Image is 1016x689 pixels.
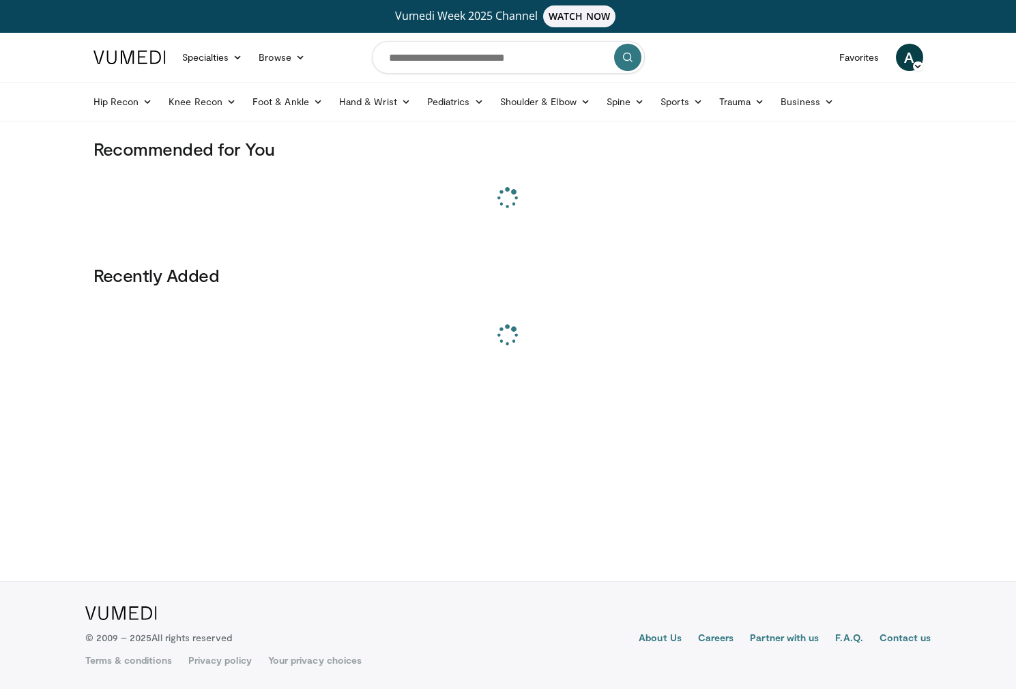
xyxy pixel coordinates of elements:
[711,88,773,115] a: Trauma
[880,631,931,647] a: Contact us
[93,51,166,64] img: VuMedi Logo
[639,631,682,647] a: About Us
[174,44,251,71] a: Specialties
[268,653,362,667] a: Your privacy choices
[244,88,331,115] a: Foot & Ankle
[543,5,615,27] span: WATCH NOW
[896,44,923,71] a: A
[85,606,157,620] img: VuMedi Logo
[85,88,161,115] a: Hip Recon
[598,88,652,115] a: Spine
[492,88,598,115] a: Shoulder & Elbow
[772,88,842,115] a: Business
[188,653,252,667] a: Privacy policy
[698,631,734,647] a: Careers
[831,44,888,71] a: Favorites
[93,138,923,160] h3: Recommended for You
[750,631,819,647] a: Partner with us
[93,264,923,286] h3: Recently Added
[372,41,645,74] input: Search topics, interventions
[160,88,244,115] a: Knee Recon
[85,631,232,645] p: © 2009 – 2025
[652,88,711,115] a: Sports
[151,632,231,643] span: All rights reserved
[835,631,862,647] a: F.A.Q.
[250,44,313,71] a: Browse
[96,5,921,27] a: Vumedi Week 2025 ChannelWATCH NOW
[419,88,492,115] a: Pediatrics
[85,653,172,667] a: Terms & conditions
[331,88,419,115] a: Hand & Wrist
